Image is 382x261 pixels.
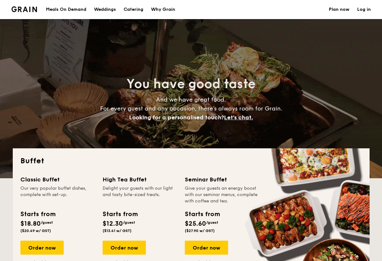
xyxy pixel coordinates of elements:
[20,185,95,204] div: Our very popular buffet dishes, complete with set-up.
[224,114,253,121] span: Let's chat.
[20,229,51,233] span: ($20.49 w/ GST)
[206,220,218,225] span: /guest
[185,209,220,219] div: Starts from
[41,220,53,225] span: /guest
[103,229,132,233] span: ($13.41 w/ GST)
[11,6,37,12] a: Logotype
[103,241,146,255] div: Order now
[20,241,64,255] div: Order now
[103,185,177,204] div: Delight your guests with our light and tasty bite-sized treats.
[129,114,224,121] span: Looking for a personalised touch?
[20,156,362,166] h2: Buffet
[185,220,206,228] span: $25.60
[20,175,95,184] div: Classic Buffet
[11,6,37,12] img: Grain
[103,175,177,184] div: High Tea Buffet
[20,220,41,228] span: $18.80
[103,209,137,219] div: Starts from
[185,175,259,184] div: Seminar Buffet
[123,220,135,225] span: /guest
[185,185,259,204] div: Give your guests an energy boost with our seminar menus, complete with coffee and tea.
[20,209,55,219] div: Starts from
[126,76,256,92] span: You have good taste
[100,96,282,121] span: And we have great food. For every guest and any occasion, there’s always room for Grain.
[185,241,228,255] div: Order now
[103,220,123,228] span: $12.30
[185,229,215,233] span: ($27.90 w/ GST)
